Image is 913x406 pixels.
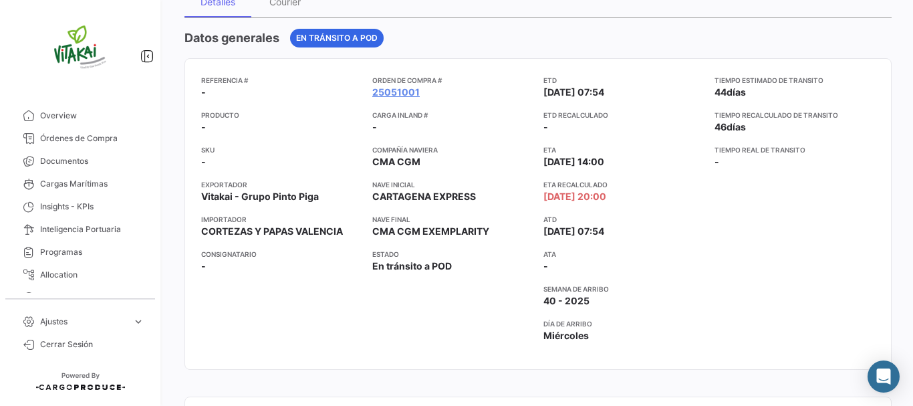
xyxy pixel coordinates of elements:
[714,144,875,155] app-card-info-title: Tiempo real de transito
[372,225,489,238] span: CMA CGM EXEMPLARITY
[543,86,604,99] span: [DATE] 07:54
[40,132,144,144] span: Órdenes de Compra
[11,150,150,173] a: Documentos
[727,86,746,98] span: días
[372,86,420,99] a: 25051001
[372,155,420,169] span: CMA CGM
[543,214,704,225] app-card-info-title: ATD
[714,110,875,120] app-card-info-title: Tiempo recalculado de transito
[11,195,150,218] a: Insights - KPIs
[201,110,362,120] app-card-info-title: Producto
[543,179,704,190] app-card-info-title: ETA Recalculado
[714,121,727,132] span: 46
[714,86,727,98] span: 44
[543,329,589,342] span: Miércoles
[201,260,206,273] span: -
[47,16,114,83] img: vitakai.png
[372,249,533,260] app-card-info-title: Estado
[543,260,548,273] span: -
[372,120,377,134] span: -
[184,29,279,47] h4: Datos generales
[11,241,150,264] a: Programas
[372,110,533,120] app-card-info-title: Carga inland #
[40,178,144,190] span: Cargas Marítimas
[543,225,604,238] span: [DATE] 07:54
[543,110,704,120] app-card-info-title: ETD Recalculado
[201,225,343,238] span: CORTEZAS Y PAPAS VALENCIA
[40,110,144,122] span: Overview
[372,144,533,155] app-card-info-title: Compañía naviera
[11,286,150,309] a: Courier
[543,318,704,329] app-card-info-title: Día de Arribo
[543,249,704,260] app-card-info-title: ATA
[201,86,206,99] span: -
[40,246,144,258] span: Programas
[372,260,452,273] span: En tránsito a POD
[372,190,476,203] span: CARTAGENA EXPRESS
[372,75,533,86] app-card-info-title: Orden de Compra #
[11,264,150,286] a: Allocation
[11,173,150,195] a: Cargas Marítimas
[201,190,319,203] span: Vitakai - Grupo Pinto Piga
[543,121,548,132] span: -
[40,338,144,350] span: Cerrar Sesión
[132,316,144,328] span: expand_more
[714,75,875,86] app-card-info-title: Tiempo estimado de transito
[543,190,606,203] span: [DATE] 20:00
[201,155,206,169] span: -
[40,201,144,213] span: Insights - KPIs
[543,144,704,155] app-card-info-title: ETA
[201,144,362,155] app-card-info-title: SKU
[296,32,378,44] span: En tránsito a POD
[714,156,719,167] span: -
[543,75,704,86] app-card-info-title: ETD
[543,155,604,169] span: [DATE] 14:00
[543,294,590,308] span: 40 - 2025
[868,361,900,393] div: Abrir Intercom Messenger
[11,104,150,127] a: Overview
[11,127,150,150] a: Órdenes de Compra
[40,269,144,281] span: Allocation
[727,121,746,132] span: días
[372,179,533,190] app-card-info-title: Nave inicial
[40,155,144,167] span: Documentos
[201,75,362,86] app-card-info-title: Referencia #
[201,179,362,190] app-card-info-title: Exportador
[40,316,127,328] span: Ajustes
[201,214,362,225] app-card-info-title: Importador
[372,214,533,225] app-card-info-title: Nave final
[40,292,144,304] span: Courier
[543,284,704,294] app-card-info-title: Semana de Arribo
[201,120,206,134] span: -
[40,223,144,235] span: Inteligencia Portuaria
[201,249,362,260] app-card-info-title: Consignatario
[11,218,150,241] a: Inteligencia Portuaria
